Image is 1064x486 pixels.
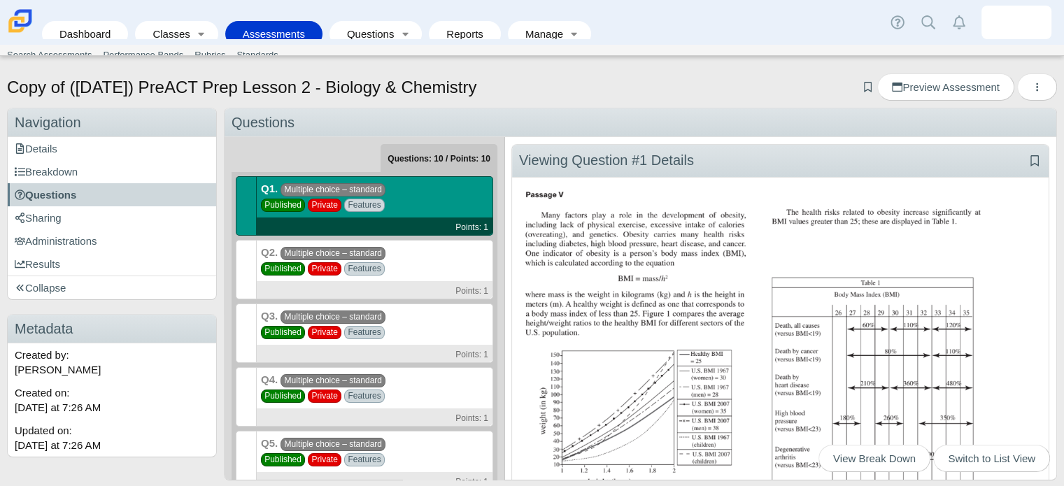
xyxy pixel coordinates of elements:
[261,262,305,276] span: Published
[281,374,385,387] span: Multiple choice – standard
[8,343,216,381] div: Created by: [PERSON_NAME]
[877,73,1014,101] a: Preview Assessment
[189,45,231,66] a: Rubrics
[261,389,305,403] span: Published
[15,166,78,178] span: Breakdown
[15,115,81,130] span: Navigation
[15,189,76,201] span: Questions
[948,452,1035,464] span: Switch to List View
[8,229,216,252] a: Administrations
[281,247,385,260] span: Multiple choice – standard
[261,183,278,194] b: Q1.
[261,326,305,339] span: Published
[344,262,385,276] span: Features
[388,154,490,164] small: Questions: 10 / Points: 10
[1027,155,1042,167] a: Add bookmark
[8,206,216,229] a: Sharing
[861,81,874,93] a: Add bookmark
[8,252,216,276] a: Results
[192,21,211,47] a: Toggle expanded
[1,45,97,66] a: Search Assessments
[344,199,385,212] span: Features
[6,6,35,36] img: Carmen School of Science & Technology
[892,81,999,93] span: Preview Assessment
[565,21,584,47] a: Toggle expanded
[8,419,216,457] div: Updated on:
[7,76,476,99] h1: Copy of ([DATE]) PreACT Prep Lesson 2 - Biology & Chemistry
[1017,73,1057,101] button: More options
[308,453,341,466] span: Private
[455,222,488,232] small: Points: 1
[232,21,315,47] a: Assessments
[344,389,385,403] span: Features
[981,6,1051,39] a: rachel.thomas.lLEqug
[519,149,754,171] div: Viewing Question #1 Details
[344,453,385,466] span: Features
[15,212,62,224] span: Sharing
[8,315,216,343] h3: Metadata
[455,350,488,359] small: Points: 1
[515,21,565,47] a: Manage
[8,276,216,299] a: Collapse
[308,326,341,339] span: Private
[142,21,191,47] a: Classes
[1005,11,1028,34] img: rachel.thomas.lLEqug
[8,160,216,183] a: Breakdown
[97,45,189,66] a: Performance Bands
[261,437,278,449] b: Q5.
[833,452,916,464] span: View Break Down
[15,439,101,451] time: Sep 29, 2025 at 7:26 AM
[15,235,97,247] span: Administrations
[281,310,385,324] span: Multiple choice – standard
[336,21,395,47] a: Questions
[261,199,305,212] span: Published
[261,453,305,466] span: Published
[8,381,216,419] div: Created on:
[15,143,57,155] span: Details
[344,326,385,339] span: Features
[395,21,415,47] a: Toggle expanded
[15,282,66,294] span: Collapse
[308,262,341,276] span: Private
[231,45,283,66] a: Standards
[455,413,488,423] small: Points: 1
[8,137,216,160] a: Details
[281,438,385,451] span: Multiple choice – standard
[455,286,488,296] small: Points: 1
[15,401,101,413] time: Sep 29, 2025 at 7:26 AM
[261,310,278,322] b: Q3.
[225,108,1056,137] div: Questions
[261,246,278,258] b: Q2.
[436,21,494,47] a: Reports
[933,445,1050,472] a: Switch to List View
[281,183,385,196] span: Multiple choice – standard
[308,389,341,403] span: Private
[6,26,35,38] a: Carmen School of Science & Technology
[944,7,974,38] a: Alerts
[49,21,121,47] a: Dashboard
[8,183,216,206] a: Questions
[15,258,60,270] span: Results
[308,199,341,212] span: Private
[818,445,930,472] a: View Break Down
[261,373,278,385] b: Q4.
